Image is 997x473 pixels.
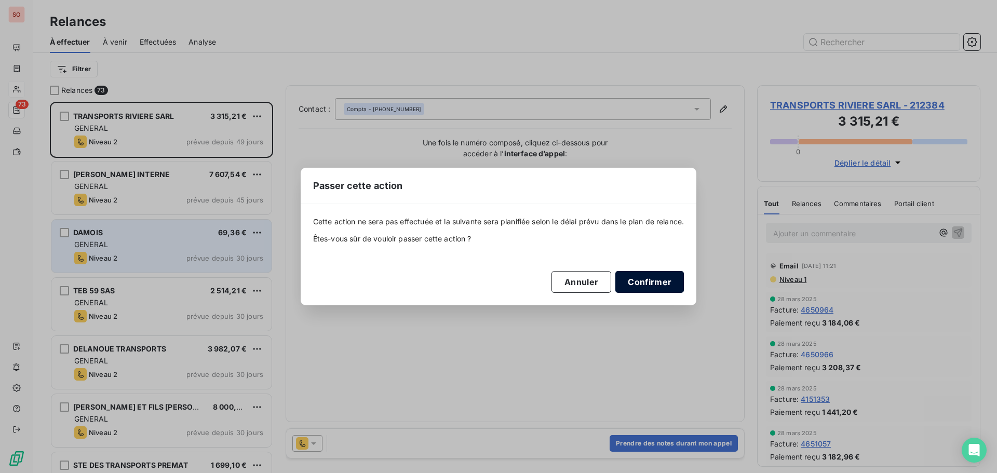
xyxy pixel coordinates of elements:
span: Passer cette action [313,179,403,193]
div: Open Intercom Messenger [962,438,987,463]
button: Annuler [551,271,611,293]
span: Êtes-vous sûr de vouloir passer cette action ? [313,234,684,244]
button: Confirmer [615,271,684,293]
span: Cette action ne sera pas effectuée et la suivante sera planifiée selon le délai prévu dans le pla... [313,217,684,227]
